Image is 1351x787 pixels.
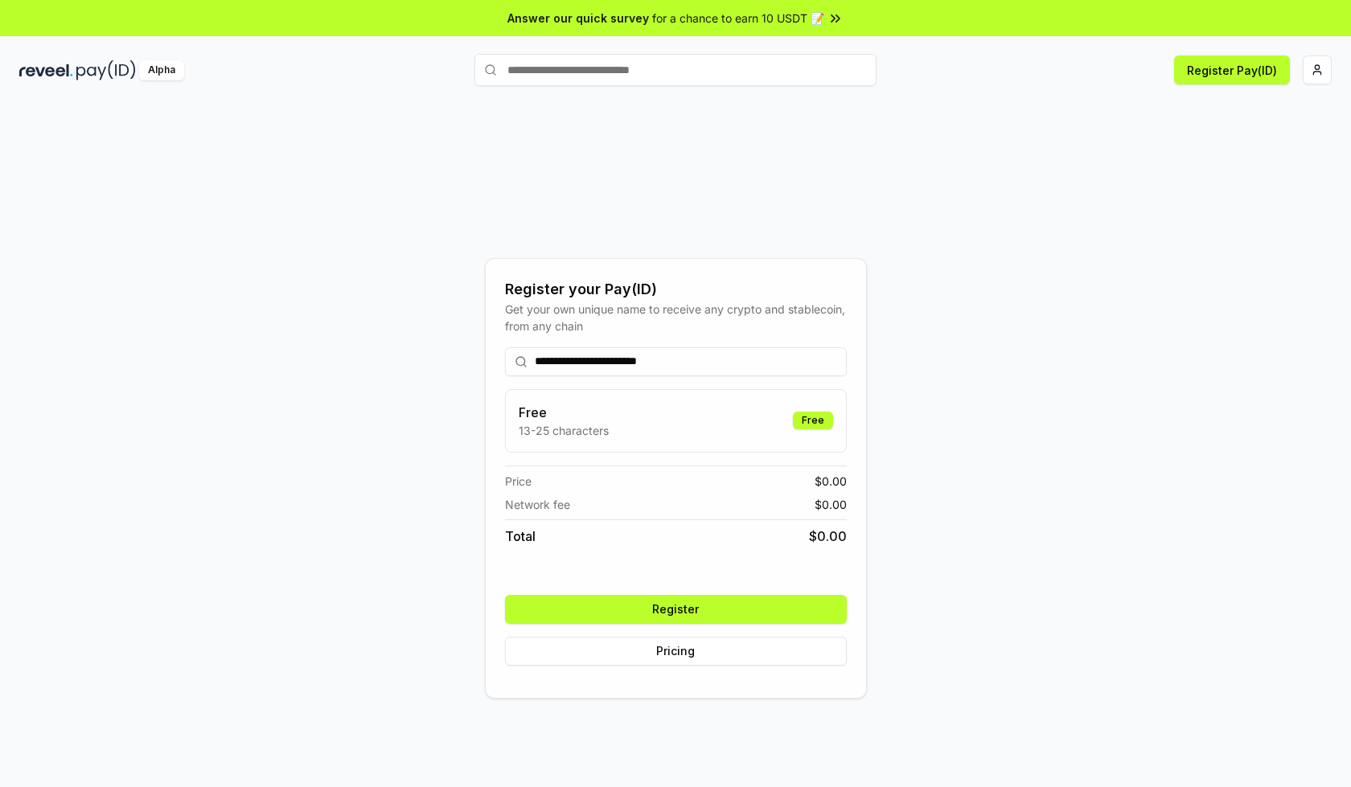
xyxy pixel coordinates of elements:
h3: Free [519,403,609,422]
span: $ 0.00 [815,473,847,490]
span: Answer our quick survey [507,10,649,27]
button: Pricing [505,637,847,666]
span: Network fee [505,496,570,513]
img: pay_id [76,60,136,80]
div: Get your own unique name to receive any crypto and stablecoin, from any chain [505,301,847,334]
span: $ 0.00 [815,496,847,513]
button: Register Pay(ID) [1174,55,1290,84]
span: for a chance to earn 10 USDT 📝 [652,10,824,27]
div: Alpha [139,60,184,80]
span: Price [505,473,532,490]
span: $ 0.00 [809,527,847,546]
img: reveel_dark [19,60,73,80]
span: Total [505,527,536,546]
div: Register your Pay(ID) [505,278,847,301]
button: Register [505,595,847,624]
div: Free [793,412,833,429]
p: 13-25 characters [519,422,609,439]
